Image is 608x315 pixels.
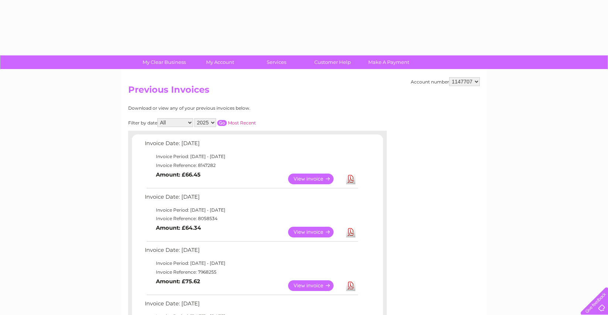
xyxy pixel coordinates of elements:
[128,85,480,99] h2: Previous Invoices
[128,118,322,127] div: Filter by date
[156,171,201,178] b: Amount: £66.45
[143,152,359,161] td: Invoice Period: [DATE] - [DATE]
[190,55,251,69] a: My Account
[288,227,342,237] a: View
[346,174,355,184] a: Download
[143,214,359,223] td: Invoice Reference: 8058534
[302,55,363,69] a: Customer Help
[143,138,359,152] td: Invoice Date: [DATE]
[288,174,342,184] a: View
[346,227,355,237] a: Download
[288,280,342,291] a: View
[411,77,480,86] div: Account number
[143,245,359,259] td: Invoice Date: [DATE]
[358,55,419,69] a: Make A Payment
[143,268,359,277] td: Invoice Reference: 7968255
[143,299,359,312] td: Invoice Date: [DATE]
[143,259,359,268] td: Invoice Period: [DATE] - [DATE]
[246,55,307,69] a: Services
[156,278,200,285] b: Amount: £75.62
[228,120,256,126] a: Most Recent
[346,280,355,291] a: Download
[134,55,195,69] a: My Clear Business
[156,225,201,231] b: Amount: £64.34
[143,192,359,206] td: Invoice Date: [DATE]
[143,206,359,215] td: Invoice Period: [DATE] - [DATE]
[128,106,322,111] div: Download or view any of your previous invoices below.
[143,161,359,170] td: Invoice Reference: 8147282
